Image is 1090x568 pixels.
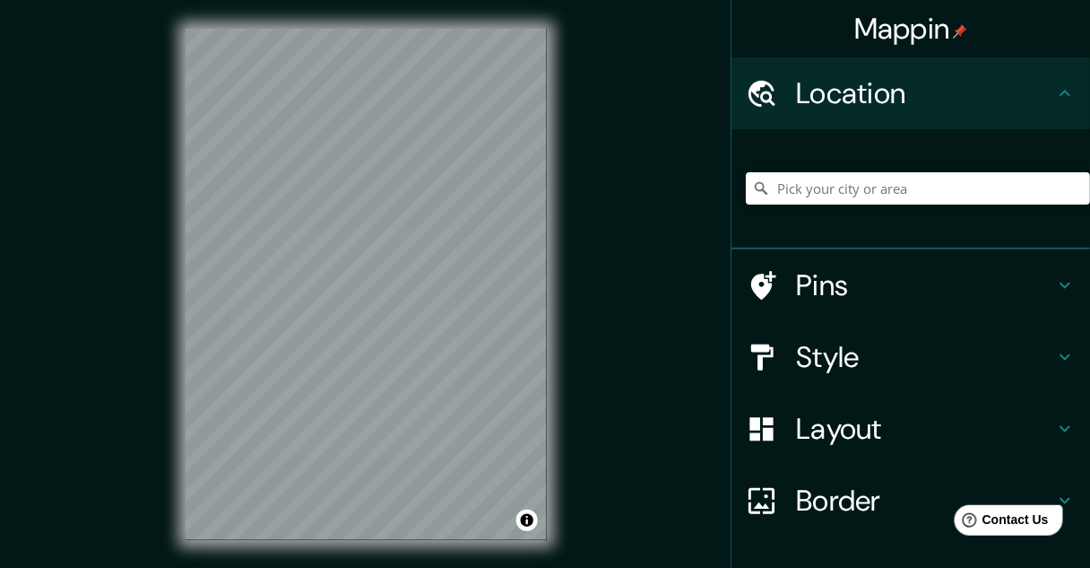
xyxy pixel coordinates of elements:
[731,249,1090,321] div: Pins
[796,267,1054,303] h4: Pins
[731,465,1090,537] div: Border
[186,29,547,540] canvas: Map
[516,510,538,531] button: Toggle attribution
[930,498,1070,548] iframe: Help widget launcher
[731,57,1090,129] div: Location
[953,24,967,39] img: pin-icon.png
[796,75,1054,111] h4: Location
[731,393,1090,465] div: Layout
[854,11,968,47] h4: Mappin
[731,321,1090,393] div: Style
[796,483,1054,519] h4: Border
[796,339,1054,375] h4: Style
[746,172,1090,205] input: Pick your city or area
[796,411,1054,447] h4: Layout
